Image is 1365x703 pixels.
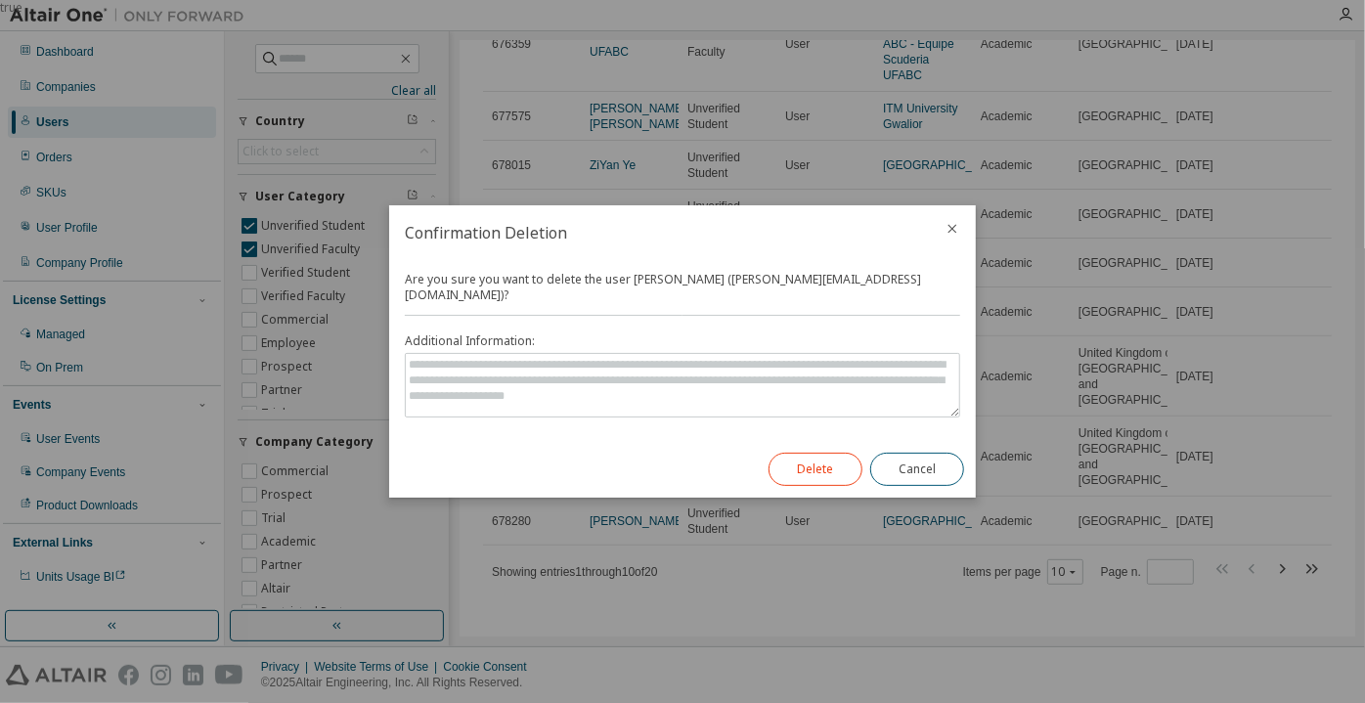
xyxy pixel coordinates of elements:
label: Additional Information: [405,333,960,349]
div: Are you sure you want to delete the user [PERSON_NAME] ([PERSON_NAME][EMAIL_ADDRESS][DOMAIN_NAME])? [405,272,960,417]
button: Delete [769,453,862,486]
button: close [945,221,960,237]
button: Cancel [870,453,964,486]
h2: Confirmation Deletion [389,205,929,260]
